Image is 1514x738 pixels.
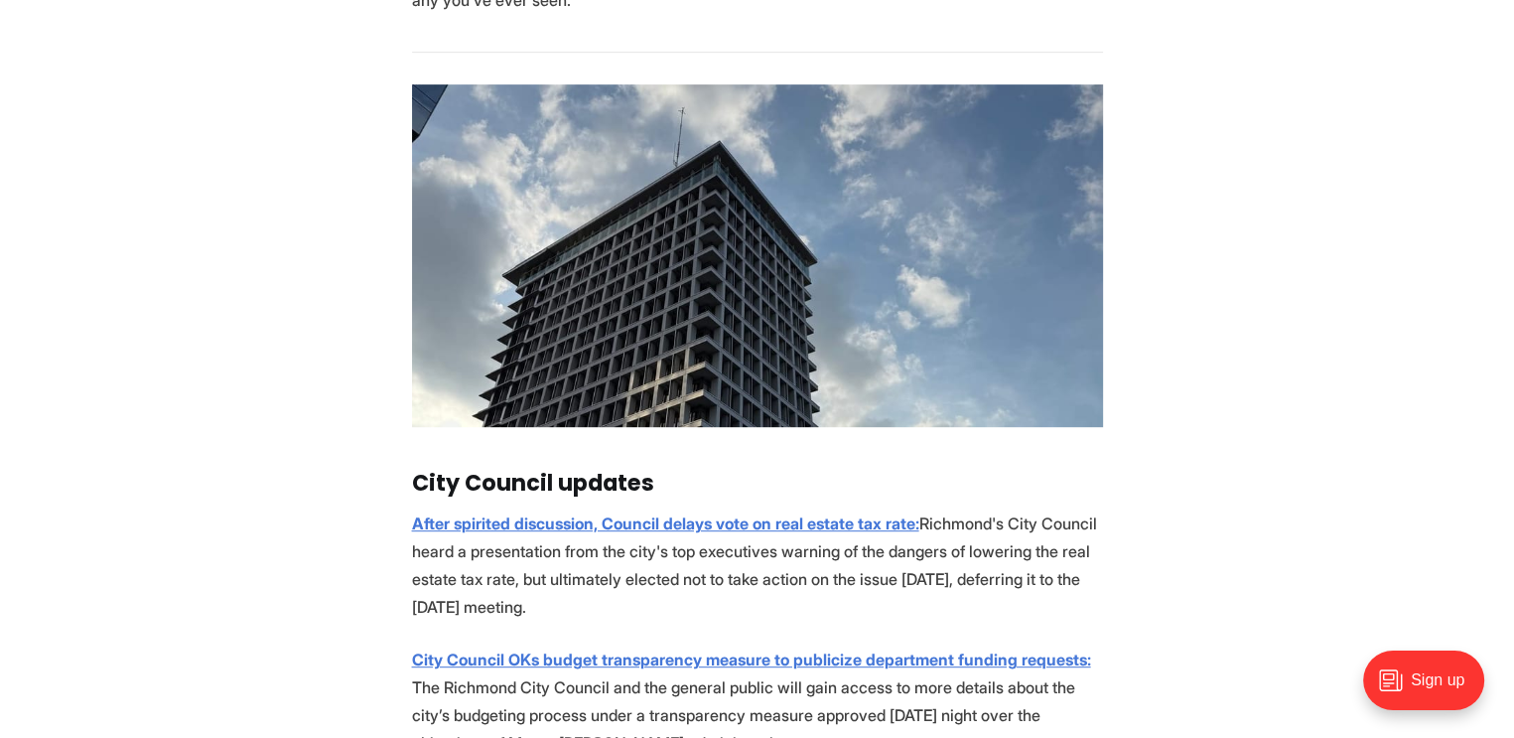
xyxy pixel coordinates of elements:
[412,514,919,533] a: After spirited discussion, Council delays vote on real estate tax rate:
[412,650,1091,669] a: City Council OKs budget transparency measure to publicize department funding requests:
[1346,641,1514,738] iframe: portal-trigger
[412,510,1103,621] p: Richmond's City Council heard a presentation from the city's top executives warning of the danger...
[412,471,1103,497] h3: City Council updates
